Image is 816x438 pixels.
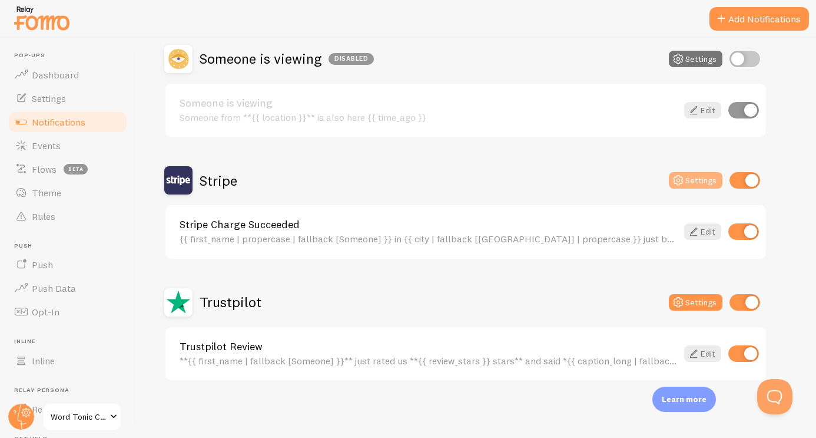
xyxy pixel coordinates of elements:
div: Learn more [652,387,716,412]
a: Relay Persona new [7,397,128,421]
span: Opt-In [32,306,59,318]
h2: Stripe [200,172,237,190]
button: Settings [669,294,722,311]
a: Stripe Charge Succeeded [180,219,677,230]
img: Someone is viewing [164,45,193,73]
span: Rules [32,210,55,222]
a: Dashboard [7,63,128,87]
a: Word Tonic Community [42,403,122,431]
img: fomo-relay-logo-orange.svg [12,3,71,33]
span: beta [64,164,88,174]
div: **{{ first_name | fallback [Someone] }}** just rated us **{{ review_stars }} stars** and said *{{... [180,355,677,366]
span: Notifications [32,116,85,128]
h2: Someone is viewing [200,50,374,68]
span: Settings [32,93,66,104]
a: Events [7,134,128,157]
div: {{ first_name | propercase | fallback [Someone] }} in {{ city | fallback [[GEOGRAPHIC_DATA]] | pr... [180,233,677,244]
span: Push [14,242,128,250]
a: Edit [684,102,721,118]
button: Settings [669,51,722,67]
span: Dashboard [32,69,79,81]
a: Rules [7,205,128,228]
span: Pop-ups [14,52,128,60]
a: Flows beta [7,157,128,181]
button: Settings [669,172,722,189]
span: Inline [14,338,128,345]
a: Notifications [7,110,128,134]
img: Stripe [164,166,193,195]
a: Edit [684,223,721,240]
a: Opt-In [7,300,128,324]
a: Push Data [7,276,128,300]
h2: Trustpilot [200,293,261,311]
a: Inline [7,349,128,373]
span: Push [32,259,53,271]
a: Someone is viewing [180,98,677,108]
span: Flows [32,163,57,175]
a: Edit [684,345,721,362]
span: Word Tonic Community [51,410,107,424]
span: Relay Persona [14,387,128,394]
a: Trustpilot Review [180,341,677,352]
a: Theme [7,181,128,205]
span: Push Data [32,282,76,294]
a: Push [7,253,128,276]
div: Someone from **{{ location }}** is also here {{ time_ago }} [180,112,677,123]
span: Inline [32,355,55,367]
iframe: Help Scout Beacon - Open [757,379,792,414]
div: Disabled [329,53,374,65]
p: Learn more [662,394,706,405]
a: Settings [7,87,128,110]
span: Theme [32,187,61,199]
img: Trustpilot [164,288,193,317]
span: Events [32,140,61,152]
